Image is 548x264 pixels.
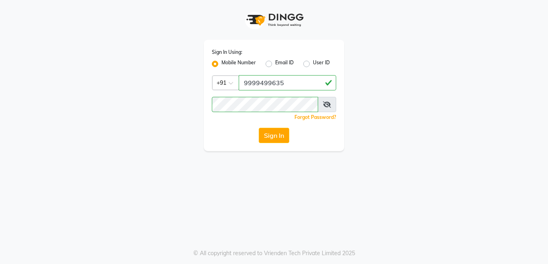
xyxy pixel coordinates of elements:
button: Sign In [259,128,289,143]
label: Sign In Using: [212,49,242,56]
label: Mobile Number [221,59,256,69]
img: logo1.svg [242,8,306,32]
label: Email ID [275,59,294,69]
a: Forgot Password? [294,114,336,120]
input: Username [239,75,336,90]
label: User ID [313,59,330,69]
input: Username [212,97,318,112]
